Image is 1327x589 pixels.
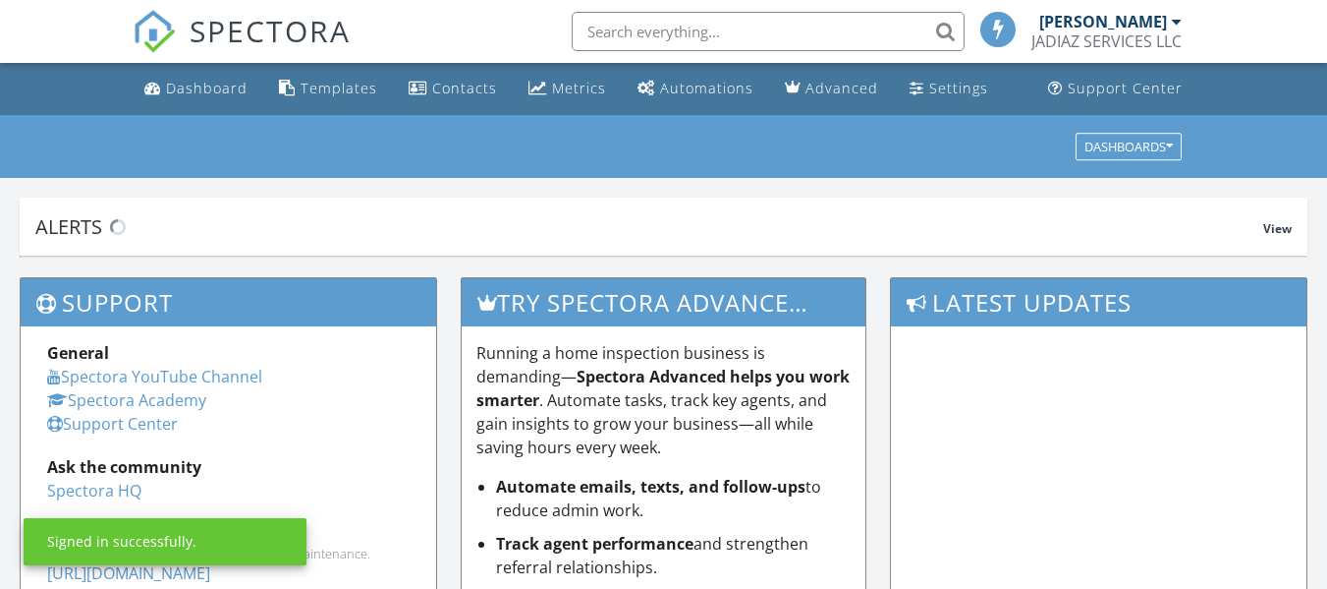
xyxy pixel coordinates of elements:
[301,79,377,97] div: Templates
[1039,12,1167,31] div: [PERSON_NAME]
[47,413,178,435] a: Support Center
[166,79,248,97] div: Dashboard
[401,71,505,107] a: Contacts
[496,532,851,579] li: and strengthen referral relationships.
[496,533,693,555] strong: Track agent performance
[496,475,851,522] li: to reduce admin work.
[1031,31,1182,51] div: JADIAZ SERVICES LLC
[47,455,410,479] div: Ask the community
[660,79,753,97] div: Automations
[521,71,614,107] a: Metrics
[1068,79,1183,97] div: Support Center
[47,532,196,552] div: Signed in successfully.
[476,366,850,411] strong: Spectora Advanced helps you work smarter
[133,27,351,68] a: SPECTORA
[47,562,210,584] a: [URL][DOMAIN_NAME]
[47,342,109,364] strong: General
[462,278,865,326] h3: Try spectora advanced [DATE]
[496,476,805,498] strong: Automate emails, texts, and follow-ups
[47,389,206,411] a: Spectora Academy
[1263,220,1292,237] span: View
[552,79,606,97] div: Metrics
[929,79,988,97] div: Settings
[133,10,176,53] img: The Best Home Inspection Software - Spectora
[190,10,351,51] span: SPECTORA
[137,71,255,107] a: Dashboard
[777,71,886,107] a: Advanced
[1084,140,1173,153] div: Dashboards
[891,278,1306,326] h3: Latest Updates
[1040,71,1190,107] a: Support Center
[47,366,262,387] a: Spectora YouTube Channel
[21,278,436,326] h3: Support
[1076,133,1182,160] button: Dashboards
[572,12,965,51] input: Search everything...
[476,341,851,459] p: Running a home inspection business is demanding— . Automate tasks, track key agents, and gain ins...
[432,79,497,97] div: Contacts
[630,71,761,107] a: Automations (Basic)
[805,79,878,97] div: Advanced
[902,71,996,107] a: Settings
[271,71,385,107] a: Templates
[47,480,141,501] a: Spectora HQ
[35,213,1263,240] div: Alerts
